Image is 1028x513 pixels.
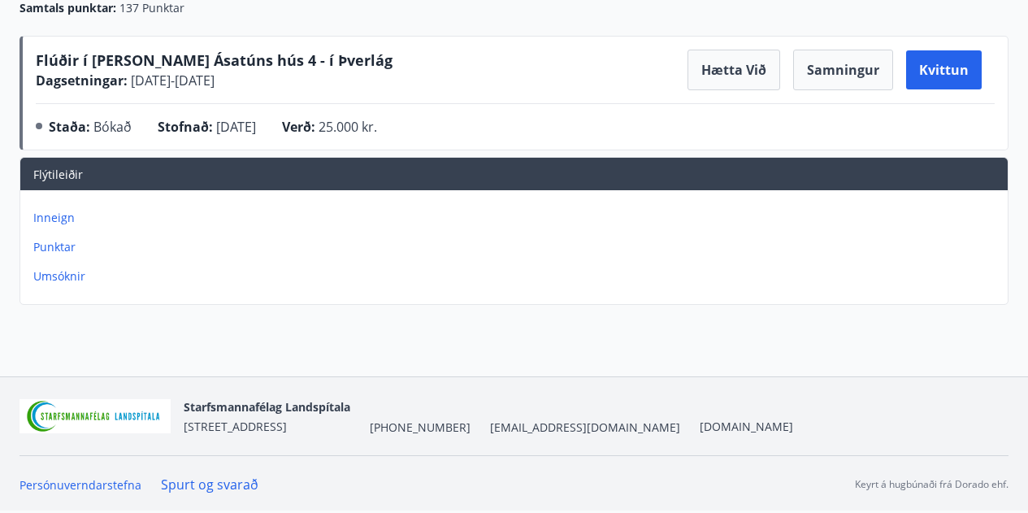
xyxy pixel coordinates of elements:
[93,118,132,136] span: Bókað
[128,72,215,89] span: [DATE] - [DATE]
[20,399,171,434] img: 55zIgFoyM5pksCsVQ4sUOj1FUrQvjI8pi0QwpkWm.png
[490,420,680,436] span: [EMAIL_ADDRESS][DOMAIN_NAME]
[282,118,315,136] span: Verð :
[49,118,90,136] span: Staða :
[36,50,393,70] span: Flúðir í [PERSON_NAME] Ásatúns hús 4 - í Þverlág
[216,118,256,136] span: [DATE]
[184,419,287,434] span: [STREET_ADDRESS]
[158,118,213,136] span: Stofnað :
[33,167,83,182] span: Flýtileiðir
[20,477,141,493] a: Persónuverndarstefna
[161,476,258,493] a: Spurt og svarað
[36,72,128,89] span: Dagsetningar :
[33,210,1001,226] p: Inneign
[184,399,350,415] span: Starfsmannafélag Landspítala
[906,50,982,89] button: Kvittun
[319,118,377,136] span: 25.000 kr.
[793,50,893,90] button: Samningur
[33,268,1001,285] p: Umsóknir
[700,419,793,434] a: [DOMAIN_NAME]
[33,239,1001,255] p: Punktar
[370,420,471,436] span: [PHONE_NUMBER]
[688,50,780,90] button: Hætta við
[855,477,1008,492] p: Keyrt á hugbúnaði frá Dorado ehf.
